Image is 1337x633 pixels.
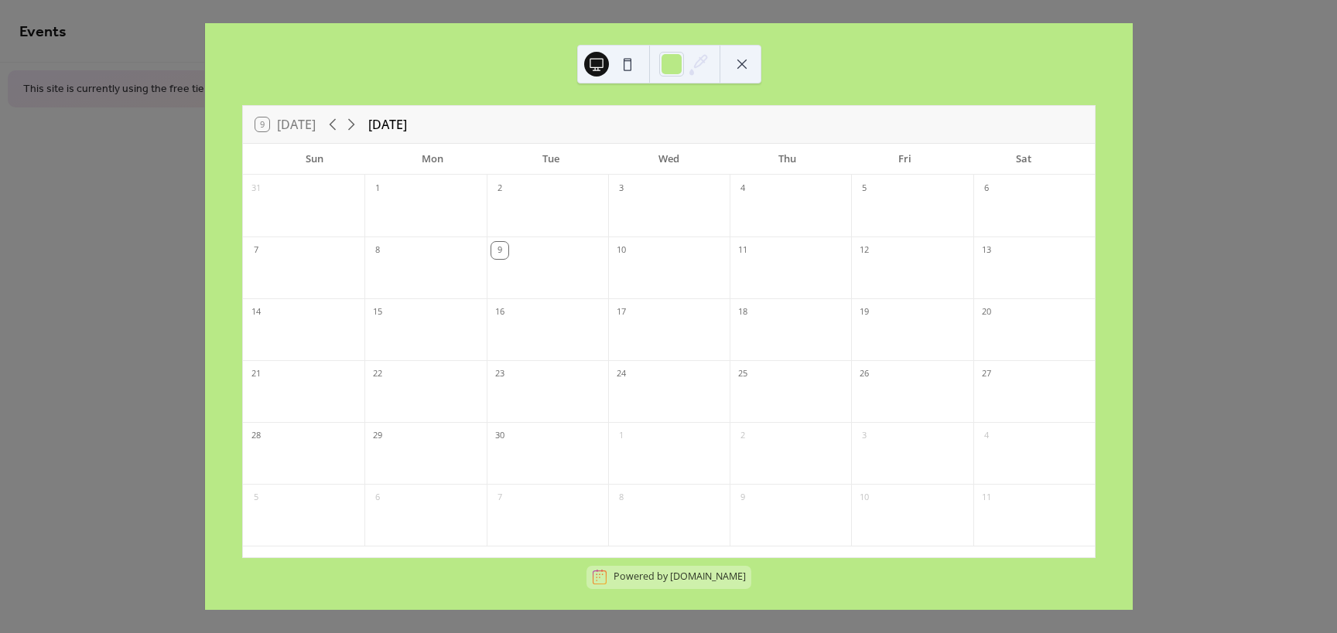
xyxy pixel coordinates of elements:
[728,144,846,175] div: Thu
[734,366,751,383] div: 25
[369,304,386,321] div: 15
[369,180,386,197] div: 1
[846,144,965,175] div: Fri
[613,489,630,506] div: 8
[369,242,386,259] div: 8
[369,366,386,383] div: 22
[369,489,386,506] div: 6
[368,115,407,134] div: [DATE]
[964,144,1082,175] div: Sat
[248,180,265,197] div: 31
[734,427,751,444] div: 2
[734,489,751,506] div: 9
[856,180,873,197] div: 5
[613,180,630,197] div: 3
[255,144,374,175] div: Sun
[613,427,630,444] div: 1
[978,427,995,444] div: 4
[734,242,751,259] div: 11
[670,570,746,583] a: [DOMAIN_NAME]
[369,427,386,444] div: 29
[491,144,610,175] div: Tue
[978,304,995,321] div: 20
[491,242,508,259] div: 9
[978,489,995,506] div: 11
[978,366,995,383] div: 27
[856,304,873,321] div: 19
[491,180,508,197] div: 2
[491,427,508,444] div: 30
[491,304,508,321] div: 16
[614,570,746,583] div: Powered by
[856,242,873,259] div: 12
[856,366,873,383] div: 26
[374,144,492,175] div: Mon
[613,304,630,321] div: 17
[248,366,265,383] div: 21
[613,242,630,259] div: 10
[248,304,265,321] div: 14
[491,366,508,383] div: 23
[248,427,265,444] div: 28
[734,304,751,321] div: 18
[856,489,873,506] div: 10
[856,427,873,444] div: 3
[613,366,630,383] div: 24
[248,489,265,506] div: 5
[734,180,751,197] div: 4
[248,242,265,259] div: 7
[491,489,508,506] div: 7
[978,180,995,197] div: 6
[978,242,995,259] div: 13
[610,144,728,175] div: Wed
